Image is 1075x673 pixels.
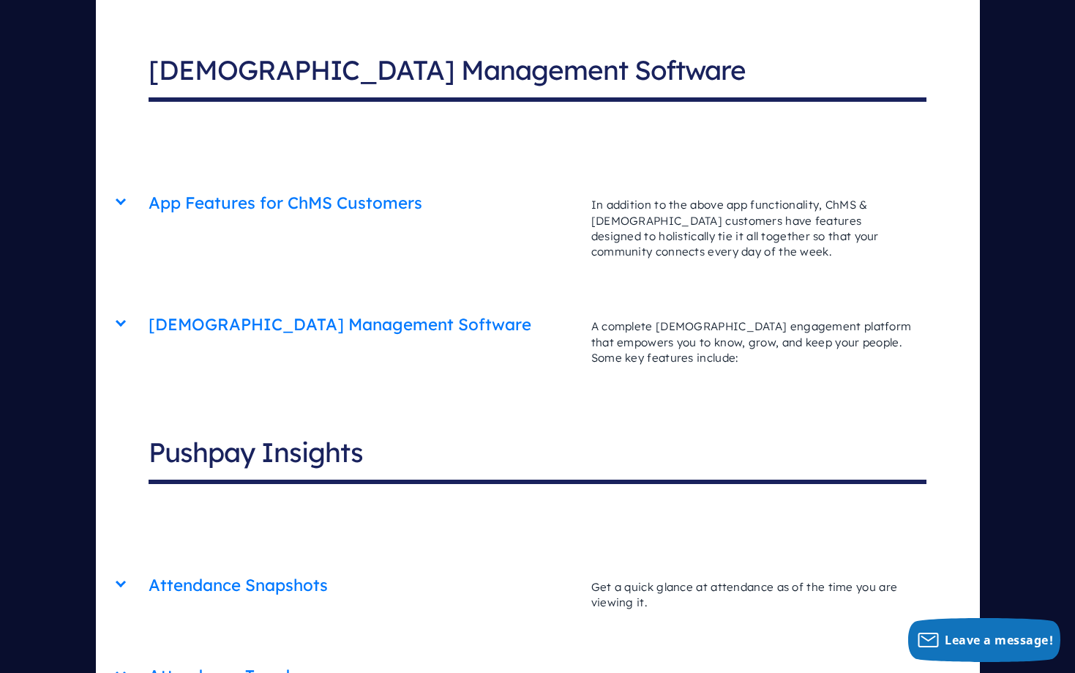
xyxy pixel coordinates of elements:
h2: [DEMOGRAPHIC_DATA] Management Software [149,42,926,102]
p: In addition to the above app functionality, ChMS & [DEMOGRAPHIC_DATA] customers have features des... [577,182,926,274]
h2: [DEMOGRAPHIC_DATA] Management Software [149,306,577,343]
h2: Attendance Snapshots [149,567,577,604]
button: Leave a message! [908,618,1060,662]
p: Get a quick glance at attendance as of the time you are viewing it. [577,565,926,625]
p: A complete [DEMOGRAPHIC_DATA] engagement platform that empowers you to know, grow, and keep your ... [577,304,926,380]
span: Leave a message! [945,632,1053,648]
h2: App Features for ChMS Customers [149,185,577,222]
h2: Pushpay Insights [149,424,926,484]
